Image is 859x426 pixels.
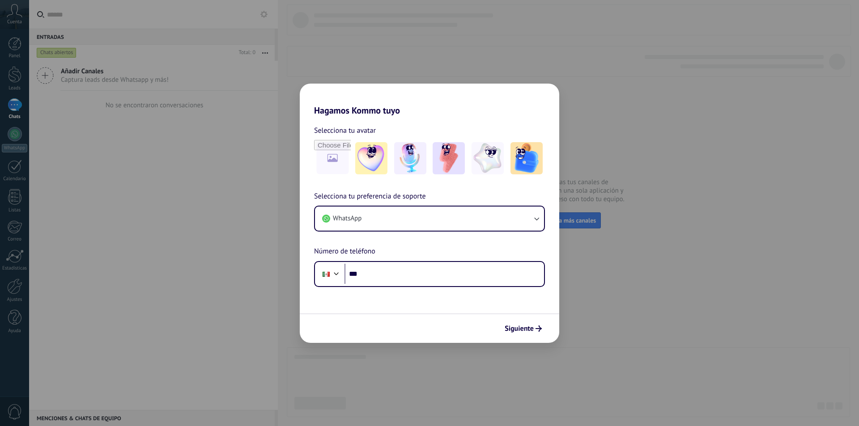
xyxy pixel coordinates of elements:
[333,214,361,223] span: WhatsApp
[472,142,504,174] img: -4.jpeg
[505,325,534,332] span: Siguiente
[315,207,544,231] button: WhatsApp
[318,265,335,283] div: Mexico: + 52
[314,246,375,257] span: Número de teléfono
[314,191,426,202] span: Selecciona tu preferencia de soporte
[433,142,465,174] img: -3.jpeg
[355,142,387,174] img: -1.jpeg
[300,84,559,116] h2: Hagamos Kommo tuyo
[314,125,376,136] span: Selecciona tu avatar
[394,142,426,174] img: -2.jpeg
[510,142,543,174] img: -5.jpeg
[501,321,546,336] button: Siguiente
